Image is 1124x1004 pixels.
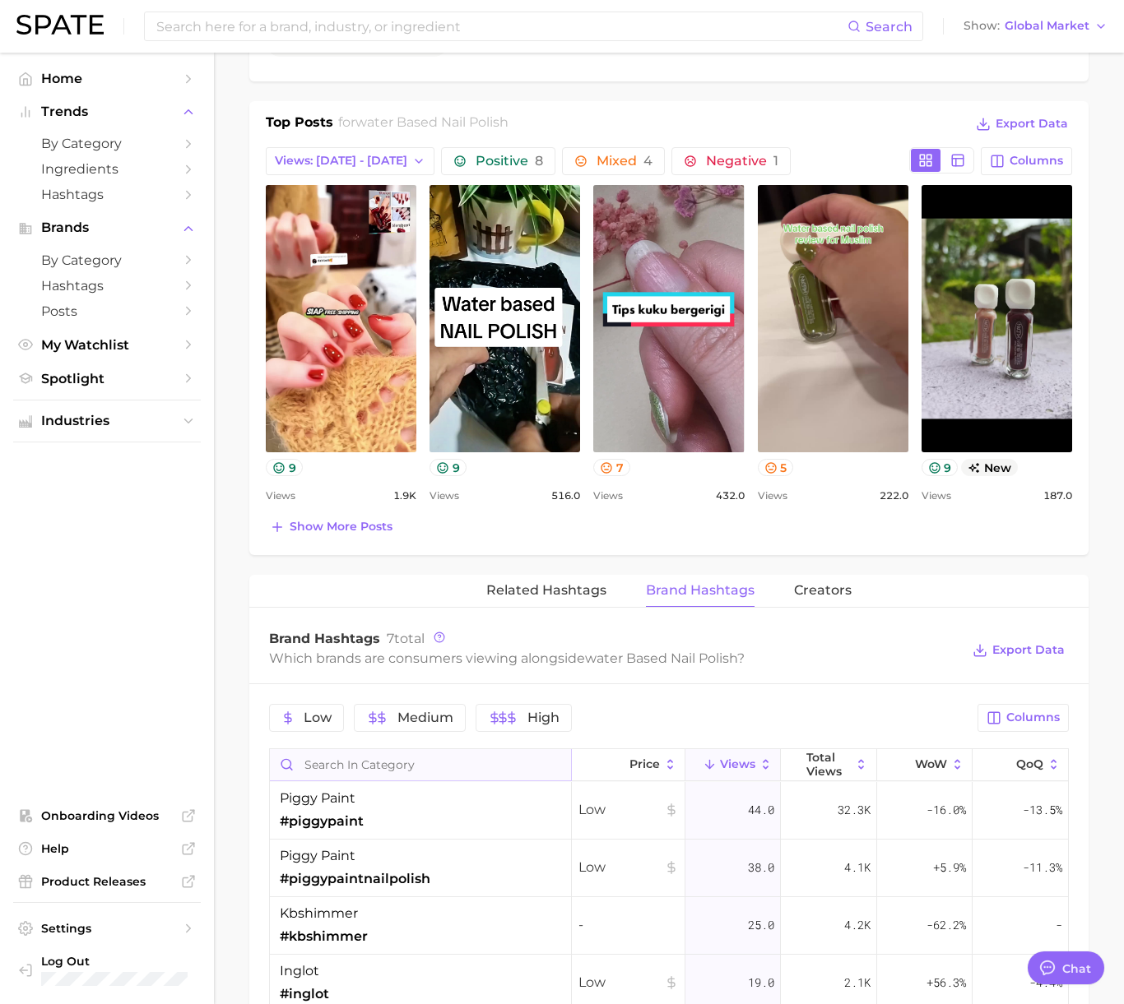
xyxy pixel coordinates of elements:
[269,647,960,669] div: Which brands are consumers viewing alongside ?
[13,949,201,991] a: Log out. Currently logged in with e-mail yumi.toki@spate.nyc.
[646,583,755,598] span: Brand Hashtags
[959,16,1112,37] button: ShowGlobal Market
[280,927,368,946] span: #kbshimmer
[41,921,173,936] span: Settings
[927,973,966,992] span: +56.3%
[270,782,1068,840] button: piggy paint#piggypaintLow44.032.3k-16.0%-13.5%
[1016,757,1043,770] span: QoQ
[1043,486,1072,506] span: 187.0
[13,215,201,240] button: Brands
[578,973,678,992] span: Low
[972,113,1072,136] button: Export Data
[387,631,394,646] span: 7
[844,858,871,877] span: 4.1k
[13,298,201,324] a: Posts
[16,15,104,35] img: SPATE
[41,808,173,823] span: Onboarding Videos
[1006,710,1060,724] span: Columns
[41,954,188,969] span: Log Out
[13,366,201,391] a: Spotlight
[476,155,543,168] span: Positive
[716,486,745,506] span: 432.0
[266,516,397,539] button: Show more posts
[270,897,1068,955] button: kbshimmer#kbshimmer-25.04.2k-62.2%-
[41,874,173,889] span: Product Releases
[41,414,173,428] span: Industries
[964,21,1000,30] span: Show
[1056,915,1062,935] span: -
[41,841,173,856] span: Help
[866,19,913,35] span: Search
[41,303,173,319] span: Posts
[593,486,623,506] span: Views
[927,800,966,820] span: -16.0%
[355,114,509,130] span: water based nail polish
[304,711,332,724] span: Low
[290,520,392,534] span: Show more posts
[844,973,871,992] span: 2.1k
[41,136,173,151] span: by Category
[748,800,774,820] span: 44.0
[806,751,852,777] span: Total Views
[922,486,951,506] span: Views
[41,104,173,119] span: Trends
[41,252,173,268] span: by Category
[280,869,430,889] span: #piggypaintnailpolish
[748,858,774,877] span: 38.0
[41,278,173,294] span: Hashtags
[996,117,1068,131] span: Export Data
[685,749,781,781] button: Views
[927,915,966,935] span: -62.2%
[597,155,653,168] span: Mixed
[270,840,1068,897] button: piggy paint#piggypaintnailpolishLow38.04.1k+5.9%-11.3%
[266,147,434,175] button: Views: [DATE] - [DATE]
[13,273,201,298] a: Hashtags
[922,459,959,476] button: 9
[593,459,630,476] button: 7
[844,915,871,935] span: 4.2k
[992,643,1065,657] span: Export Data
[41,71,173,86] span: Home
[269,631,380,646] span: Brand Hashtags
[578,858,678,877] span: Low
[486,583,606,598] span: Related Hashtags
[781,749,876,781] button: Total Views
[13,332,201,358] a: My Watchlist
[748,973,774,992] span: 19.0
[13,66,201,91] a: Home
[915,757,947,770] span: WoW
[578,800,678,820] span: Low
[758,459,794,476] button: 5
[794,583,852,598] span: Creators
[13,182,201,207] a: Hashtags
[430,459,467,476] button: 9
[838,800,871,820] span: 32.3k
[393,486,416,506] span: 1.9k
[397,711,453,724] span: Medium
[880,486,908,506] span: 222.0
[41,161,173,177] span: Ingredients
[280,904,358,923] span: kbshimmer
[643,153,653,169] span: 4
[280,789,355,808] span: piggy paint
[585,650,737,666] span: water based nail polish
[155,12,848,40] input: Search here for a brand, industry, or ingredient
[430,486,459,506] span: Views
[280,812,364,831] span: #piggypaint
[758,486,787,506] span: Views
[275,154,407,168] span: Views: [DATE] - [DATE]
[578,915,678,935] span: -
[1023,858,1062,877] span: -11.3%
[720,757,755,770] span: Views
[41,220,173,235] span: Brands
[13,836,201,861] a: Help
[280,961,319,981] span: inglot
[338,113,509,137] h2: for
[877,749,973,781] button: WoW
[1010,154,1063,168] span: Columns
[13,248,201,273] a: by Category
[706,155,778,168] span: Negative
[13,916,201,941] a: Settings
[13,409,201,433] button: Industries
[13,131,201,156] a: by Category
